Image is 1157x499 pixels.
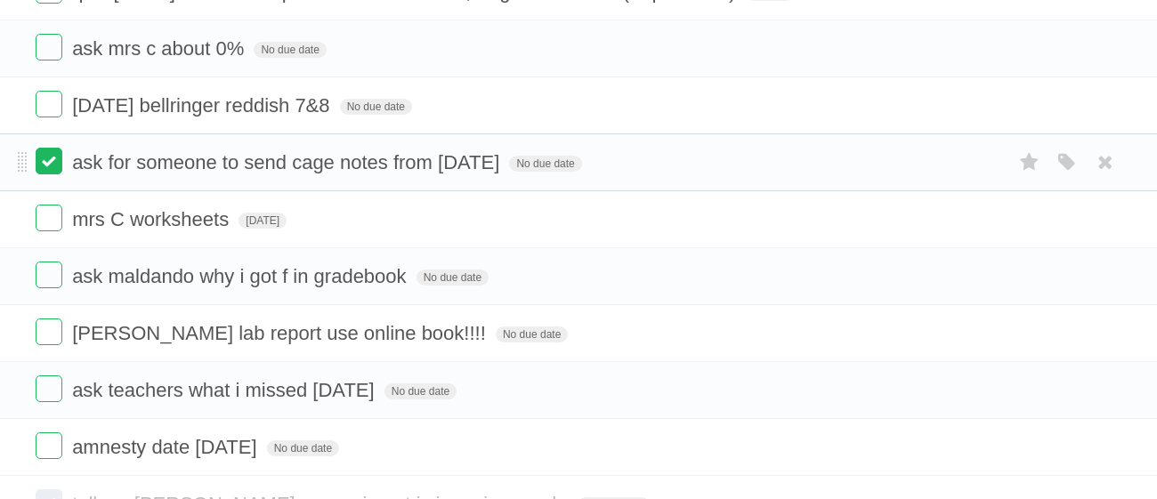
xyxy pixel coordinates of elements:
span: ask teachers what i missed [DATE] [72,379,379,401]
label: Done [36,318,62,345]
span: No due date [417,270,489,286]
label: Star task [1013,148,1047,177]
span: ask maldando why i got f in gradebook [72,265,410,287]
span: amnesty date [DATE] [72,436,261,458]
label: Done [36,148,62,174]
span: No due date [340,99,412,115]
span: [PERSON_NAME] lab report use online book!!!! [72,322,490,344]
span: [DATE] [239,213,287,229]
span: mrs C worksheets [72,208,233,230]
label: Done [36,432,62,459]
span: [DATE] bellringer reddish 7&8 [72,94,334,117]
label: Done [36,34,62,60]
span: ask mrs c about 0% [72,37,248,60]
span: ask for someone to send cage notes from [DATE] [72,151,504,173]
span: No due date [254,42,326,58]
label: Done [36,375,62,402]
span: No due date [384,383,457,399]
label: Done [36,262,62,288]
span: No due date [267,440,339,456]
span: No due date [509,156,581,172]
label: Done [36,205,62,231]
span: No due date [496,326,568,342]
label: Done [36,91,62,117]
